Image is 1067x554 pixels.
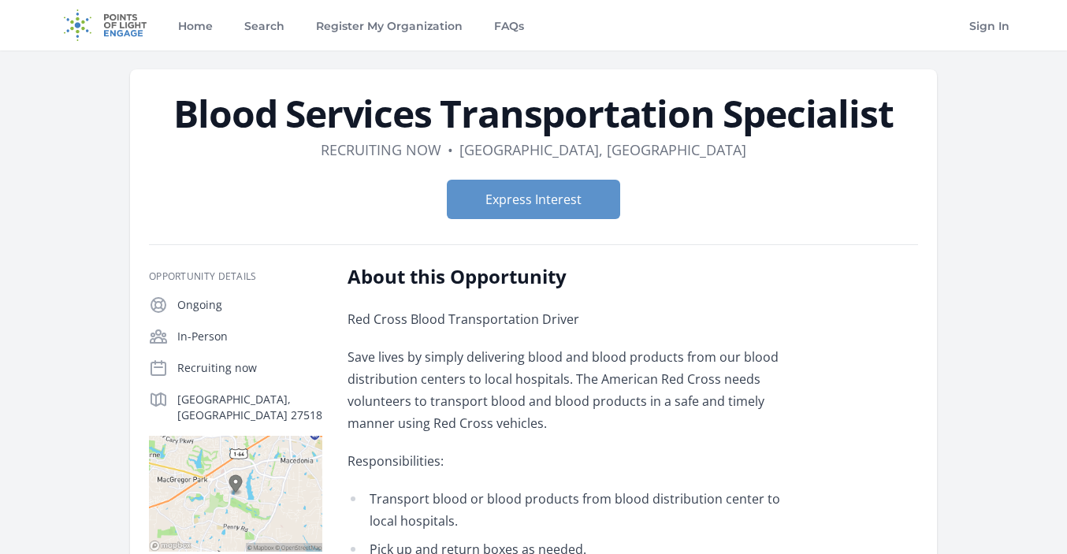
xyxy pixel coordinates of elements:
[447,180,620,219] button: Express Interest
[459,139,746,161] dd: [GEOGRAPHIC_DATA], [GEOGRAPHIC_DATA]
[348,450,809,472] p: Responsibilities:
[177,297,322,313] p: Ongoing
[448,139,453,161] div: •
[348,308,809,330] p: Red Cross Blood Transportation Driver
[348,264,809,289] h2: About this Opportunity
[177,329,322,344] p: In-Person
[348,346,809,434] p: Save lives by simply delivering blood and blood products from our blood distribution centers to l...
[149,270,322,283] h3: Opportunity Details
[348,488,809,532] li: Transport blood or blood products from blood distribution center to local hospitals.
[177,360,322,376] p: Recruiting now
[321,139,441,161] dd: Recruiting now
[149,436,322,552] img: Map
[177,392,322,423] p: [GEOGRAPHIC_DATA], [GEOGRAPHIC_DATA] 27518
[149,95,918,132] h1: Blood Services Transportation Specialist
